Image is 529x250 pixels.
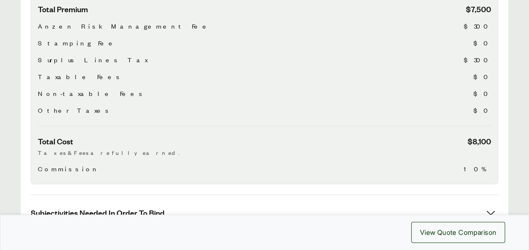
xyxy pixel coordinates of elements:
span: Stamping Fee [38,38,117,48]
span: $0 [473,88,491,98]
button: Subjectivities Needed In Order To Bind [31,195,498,230]
span: $0 [473,38,491,48]
span: Surplus Lines Tax [38,55,147,65]
span: $8,100 [468,136,491,146]
span: Anzen Risk Management Fee [38,21,211,31]
span: View Quote Comparison [420,227,496,237]
span: $7,500 [466,4,491,14]
span: Total Cost [38,136,73,146]
span: $300 [464,55,491,65]
span: $0 [473,105,491,115]
span: Taxable Fees [38,72,123,82]
span: $0 [473,72,491,82]
span: Subjectivities Needed In Order To Bind [31,207,165,218]
span: Other Taxes [38,105,112,115]
p: Taxes & Fees are fully earned. [38,148,491,157]
button: View Quote Comparison [411,222,505,243]
span: Total Premium [38,4,88,14]
span: Commission [38,164,100,174]
span: Non-taxable Fees [38,88,146,98]
span: $300 [464,21,491,31]
span: 10% [464,164,491,174]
